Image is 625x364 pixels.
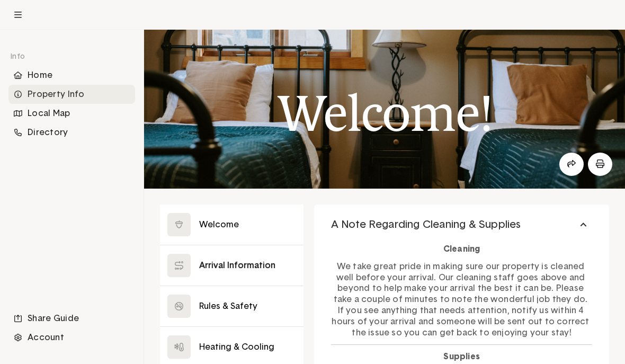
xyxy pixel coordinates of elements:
li: Navigation item [8,66,135,85]
span: We take great pride in making sure our property is cleaned well before your arrival. Our cleaning... [332,262,591,337]
div: Account [8,328,135,347]
span: A Note Regarding Cleaning & Supplies [331,218,521,232]
div: Home [8,66,135,85]
li: Navigation item [8,123,135,142]
li: Navigation item [8,328,135,347]
button: A Note Regarding Cleaning & Supplies [314,205,609,245]
div: Share Guide [8,309,135,328]
div: Property Info [8,85,135,104]
strong: Supplies [443,352,480,361]
li: Navigation item [8,85,135,104]
div: Directory [8,123,135,142]
li: Navigation item [8,309,135,328]
h1: Welcome! [277,85,493,141]
strong: Cleaning [443,245,480,253]
div: Local Map [8,104,135,123]
li: Navigation item [8,104,135,123]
